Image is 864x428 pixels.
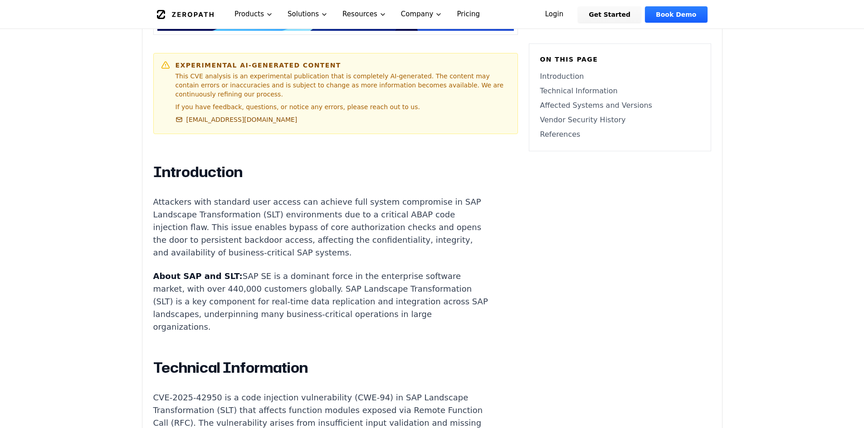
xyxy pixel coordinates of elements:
p: Attackers with standard user access can achieve full system compromise in SAP Landscape Transform... [153,196,491,259]
a: Get Started [578,6,641,23]
a: References [540,129,700,140]
a: Affected Systems and Versions [540,100,700,111]
h2: Introduction [153,163,491,181]
h6: On this page [540,55,700,64]
a: [EMAIL_ADDRESS][DOMAIN_NAME] [176,115,298,124]
h2: Technical Information [153,359,491,377]
a: Technical Information [540,86,700,96]
a: Book Demo [645,6,707,23]
a: Login [534,6,575,23]
h6: Experimental AI-Generated Content [176,61,510,70]
p: If you have feedback, questions, or notice any errors, please reach out to us. [176,102,510,111]
p: This CVE analysis is an experimental publication that is completely AI-generated. The content may... [176,72,510,99]
p: SAP SE is a dominant force in the enterprise software market, with over 440,000 customers globall... [153,270,491,333]
a: Vendor Security History [540,115,700,125]
a: Introduction [540,71,700,82]
strong: About SAP and SLT: [153,271,243,281]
